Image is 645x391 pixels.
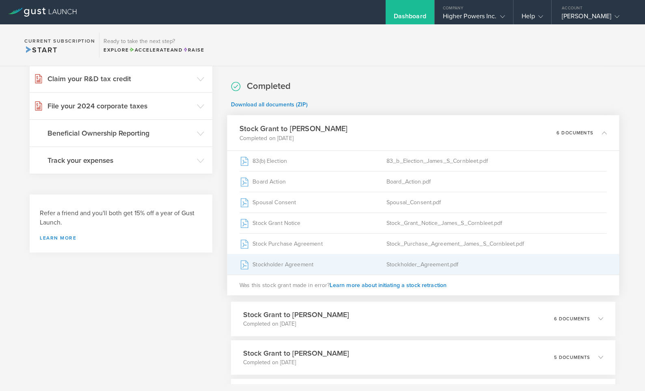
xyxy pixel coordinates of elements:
div: Board_Action.pdf [386,171,607,192]
span: Start [24,45,57,54]
div: Spousal_Consent.pdf [386,192,607,212]
h3: Track your expenses [47,155,193,166]
div: Dashboard [394,12,426,24]
a: Download all documents (ZIP) [231,101,308,108]
div: 83_b_Election_James_S_Cornbleet.pdf [386,151,607,171]
span: Learn more about initiating a stock retraction [330,281,447,288]
span: and [129,47,183,53]
h3: Claim your R&D tax credit [47,73,193,84]
p: 5 documents [554,355,590,360]
div: Board Action [239,171,386,192]
div: Help [522,12,543,24]
div: Stock Purchase Agreement [239,233,386,254]
div: Stockholder_Agreement.pdf [386,254,607,274]
div: Stock_Purchase_Agreement_James_S_Cornbleet.pdf [386,233,607,254]
div: Higher Powers Inc. [443,12,505,24]
h3: Beneficial Ownership Reporting [47,128,193,138]
p: 6 documents [554,317,590,321]
div: Ready to take the next step?ExploreAccelerateandRaise [99,32,208,58]
div: Spousal Consent [239,192,386,212]
p: Completed on [DATE] [239,134,347,142]
h3: Stock Grant to [PERSON_NAME] [239,123,347,134]
span: Accelerate [129,47,170,53]
h3: Stock Grant to [PERSON_NAME] [243,348,349,359]
h3: Ready to take the next step? [104,39,204,44]
div: [PERSON_NAME] [562,12,631,24]
h2: Completed [247,80,291,92]
div: 83(b) Election [239,151,386,171]
div: Explore [104,46,204,54]
h2: Current Subscription [24,39,95,43]
p: Completed on [DATE] [243,359,349,367]
iframe: Chat Widget [604,352,645,391]
h3: Stock Grant to [PERSON_NAME] [243,309,349,320]
h3: File your 2024 corporate taxes [47,101,193,111]
span: Raise [183,47,204,53]
p: 6 documents [557,130,593,135]
div: Stockholder Agreement [239,254,386,274]
div: Stock_Grant_Notice_James_S_Cornbleet.pdf [386,213,607,233]
a: Learn more [40,235,202,240]
h3: Refer a friend and you'll both get 15% off a year of Gust Launch. [40,209,202,227]
p: Completed on [DATE] [243,320,349,328]
div: Was this stock grant made in error? [227,274,619,295]
div: Stock Grant Notice [239,213,386,233]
